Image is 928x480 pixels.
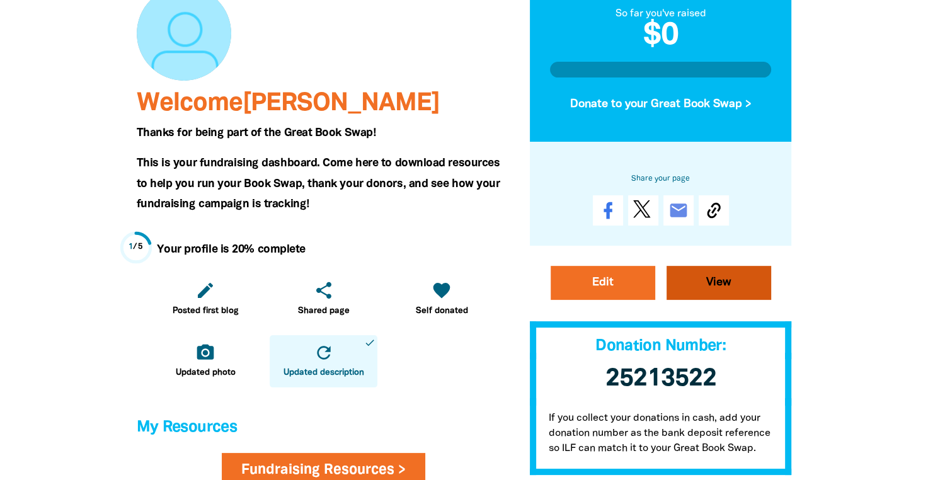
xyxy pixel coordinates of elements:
[137,92,440,115] span: Welcome [PERSON_NAME]
[550,171,772,185] h6: Share your page
[628,195,658,226] a: Post
[550,6,772,21] div: So far you've raised
[699,195,729,226] button: Copy Link
[298,305,350,317] span: Shared page
[137,420,238,435] span: My Resources
[157,244,306,254] strong: Your profile is 20% complete
[415,305,467,317] span: Self donated
[387,273,495,325] a: favoriteSelf donated
[667,266,771,300] a: View
[364,337,375,348] i: done
[314,280,334,300] i: share
[314,343,334,363] i: refresh
[129,241,143,253] div: / 5
[595,339,726,353] span: Donation Number:
[137,158,500,209] span: This is your fundraising dashboard. Come here to download resources to help you run your Book Swa...
[593,195,623,226] a: Share
[152,335,260,387] a: camera_altUpdated photo
[176,367,236,379] span: Updated photo
[663,195,694,226] a: email
[550,87,772,121] button: Donate to your Great Book Swap >
[270,335,377,387] a: refreshUpdated descriptiondone
[551,266,655,300] a: Edit
[605,367,716,391] span: 25213522
[550,21,772,52] h2: $0
[129,243,134,251] span: 1
[270,273,377,325] a: shareShared page
[195,280,215,300] i: edit
[137,128,376,138] span: Thanks for being part of the Great Book Swap!
[668,200,689,220] i: email
[432,280,452,300] i: favorite
[195,343,215,363] i: camera_alt
[152,273,260,325] a: editPosted first blog
[284,367,364,379] span: Updated description
[173,305,239,317] span: Posted first blog
[530,398,792,475] p: If you collect your donations in cash, add your donation number as the bank deposit reference so ...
